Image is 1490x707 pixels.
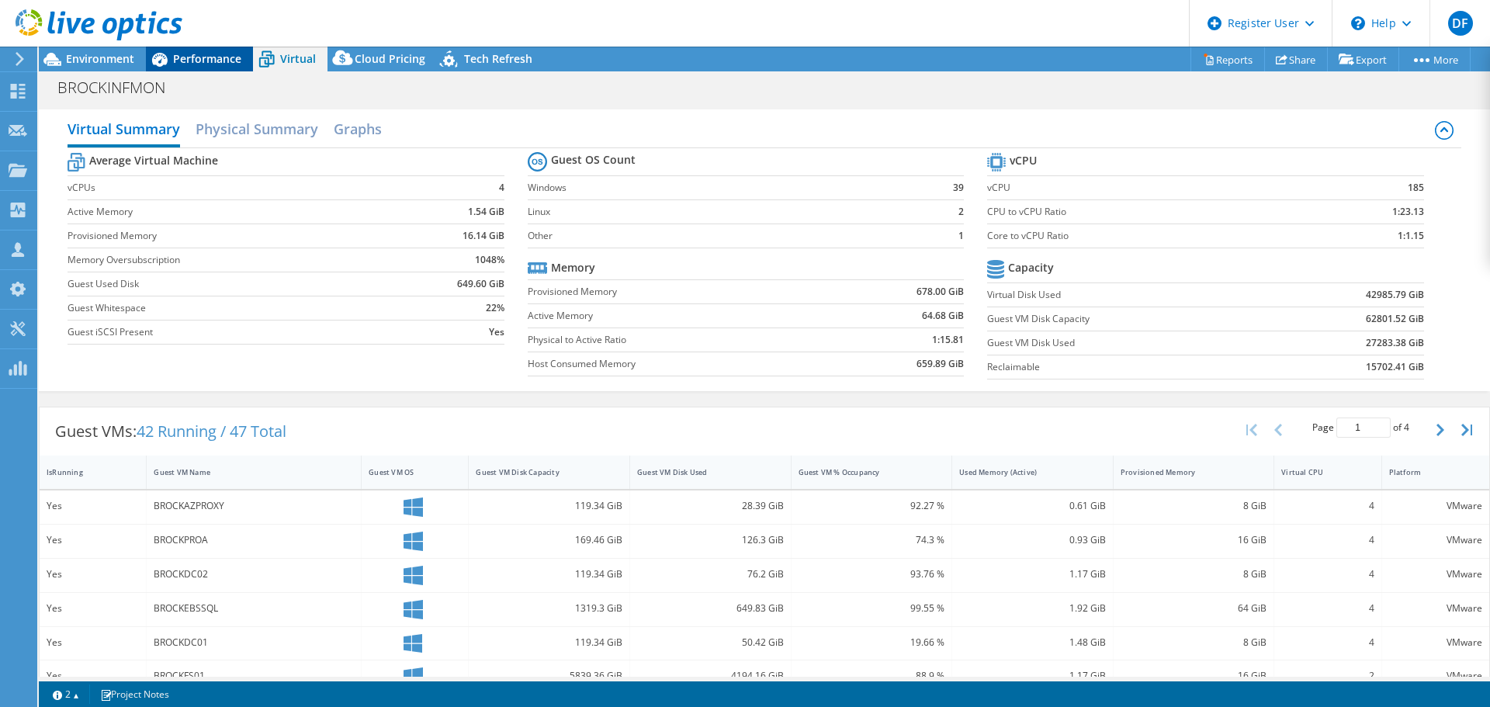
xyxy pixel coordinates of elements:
div: 1.48 GiB [959,634,1106,651]
div: 74.3 % [799,532,945,549]
h2: Graphs [334,113,382,144]
span: Virtual [280,51,316,66]
b: 1048% [475,252,504,268]
div: 19.66 % [799,634,945,651]
b: Average Virtual Machine [89,153,218,168]
div: 4 [1281,634,1374,651]
b: 64.68 GiB [922,308,964,324]
div: VMware [1389,566,1482,583]
div: Guest VMs: [40,407,302,456]
div: 28.39 GiB [637,497,784,515]
label: Active Memory [528,308,837,324]
label: Reclaimable [987,359,1273,375]
b: Capacity [1008,260,1054,276]
div: Yes [47,497,139,515]
div: Used Memory (Active) [959,467,1087,477]
div: 1.92 GiB [959,600,1106,617]
b: 2 [958,204,964,220]
div: VMware [1389,532,1482,549]
b: 42985.79 GiB [1366,287,1424,303]
span: Environment [66,51,134,66]
div: 4 [1281,566,1374,583]
div: 1.17 GiB [959,667,1106,684]
label: Provisioned Memory [68,228,400,244]
b: 1:23.13 [1392,204,1424,220]
div: Guest VM Disk Capacity [476,467,604,477]
a: Share [1264,47,1328,71]
div: 8 GiB [1121,566,1267,583]
b: 62801.52 GiB [1366,311,1424,327]
div: 0.61 GiB [959,497,1106,515]
svg: \n [1351,16,1365,30]
div: 1.17 GiB [959,566,1106,583]
label: Linux [528,204,924,220]
div: 92.27 % [799,497,945,515]
b: 185 [1408,180,1424,196]
div: 93.76 % [799,566,945,583]
label: Guest Whitespace [68,300,400,316]
div: BROCKPROA [154,532,354,549]
label: Core to vCPU Ratio [987,228,1309,244]
div: 119.34 GiB [476,497,622,515]
a: More [1398,47,1471,71]
label: Active Memory [68,204,400,220]
div: Guest VM Name [154,467,335,477]
b: 39 [953,180,964,196]
div: 119.34 GiB [476,566,622,583]
b: 1:15.81 [932,332,964,348]
div: 4194.16 GiB [637,667,784,684]
div: 2 [1281,667,1374,684]
b: 15702.41 GiB [1366,359,1424,375]
label: Host Consumed Memory [528,356,837,372]
div: 1319.3 GiB [476,600,622,617]
div: Guest VM OS [369,467,442,477]
div: VMware [1389,667,1482,684]
div: VMware [1389,600,1482,617]
div: Yes [47,600,139,617]
label: Memory Oversubscription [68,252,400,268]
div: 99.55 % [799,600,945,617]
div: VMware [1389,497,1482,515]
a: 2 [42,684,90,704]
span: 42 Running / 47 Total [137,421,286,442]
div: Guest VM % Occupancy [799,467,927,477]
input: jump to page [1336,418,1391,438]
b: 659.89 GiB [917,356,964,372]
div: Yes [47,566,139,583]
div: 0.93 GiB [959,532,1106,549]
b: 678.00 GiB [917,284,964,300]
div: 8 GiB [1121,497,1267,515]
div: 126.3 GiB [637,532,784,549]
b: 1.54 GiB [468,204,504,220]
div: 5839.36 GiB [476,667,622,684]
b: 1:1.15 [1398,228,1424,244]
label: Other [528,228,924,244]
div: BROCKDC01 [154,634,354,651]
div: VMware [1389,634,1482,651]
a: Project Notes [89,684,180,704]
div: 64 GiB [1121,600,1267,617]
div: BROCKFS01 [154,667,354,684]
span: 4 [1404,421,1409,434]
b: Guest OS Count [551,152,636,168]
b: 4 [499,180,504,196]
div: 50.42 GiB [637,634,784,651]
div: Guest VM Disk Used [637,467,765,477]
label: Guest iSCSI Present [68,324,400,340]
div: 16 GiB [1121,667,1267,684]
h1: BROCKINFMON [50,79,189,96]
div: 649.83 GiB [637,600,784,617]
b: 1 [958,228,964,244]
label: Windows [528,180,924,196]
div: 76.2 GiB [637,566,784,583]
div: 4 [1281,600,1374,617]
label: Guest VM Disk Used [987,335,1273,351]
span: Page of [1312,418,1409,438]
div: Yes [47,532,139,549]
div: BROCKDC02 [154,566,354,583]
label: Guest Used Disk [68,276,400,292]
b: vCPU [1010,153,1037,168]
div: 16 GiB [1121,532,1267,549]
b: Yes [489,324,504,340]
label: vCPU [987,180,1309,196]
